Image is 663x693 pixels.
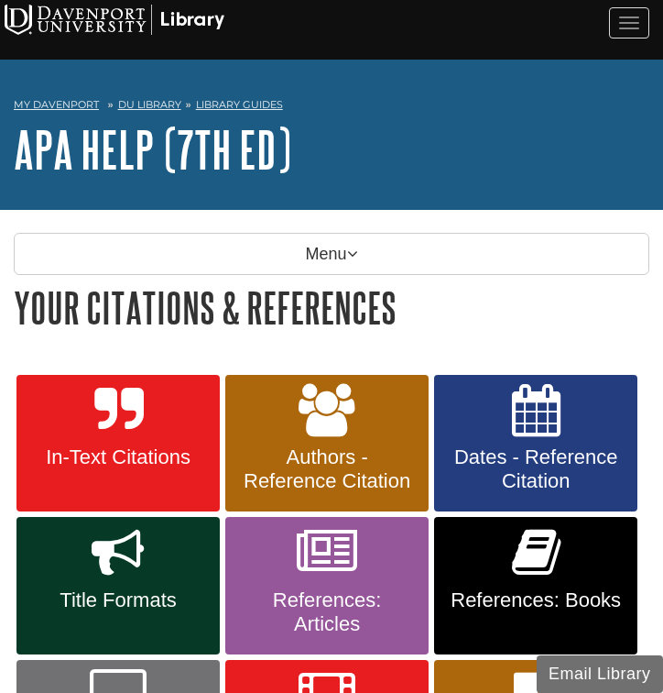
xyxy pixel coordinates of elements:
img: Davenport University Logo [5,5,224,35]
span: Title Formats [30,588,206,612]
a: Title Formats [16,517,220,654]
a: My Davenport [14,97,99,113]
span: Authors - Reference Citation [239,445,415,493]
a: DU Library [118,98,181,111]
span: References: Books [448,588,624,612]
span: Dates - Reference Citation [448,445,624,493]
a: In-Text Citations [16,375,220,512]
span: In-Text Citations [30,445,206,469]
a: References: Articles [225,517,429,654]
a: References: Books [434,517,637,654]
p: Menu [14,233,649,275]
h1: Your Citations & References [14,284,649,331]
a: Dates - Reference Citation [434,375,637,512]
button: Email Library [537,655,663,693]
a: Authors - Reference Citation [225,375,429,512]
a: Library Guides [196,98,283,111]
a: APA Help (7th Ed) [14,121,291,178]
span: References: Articles [239,588,415,636]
